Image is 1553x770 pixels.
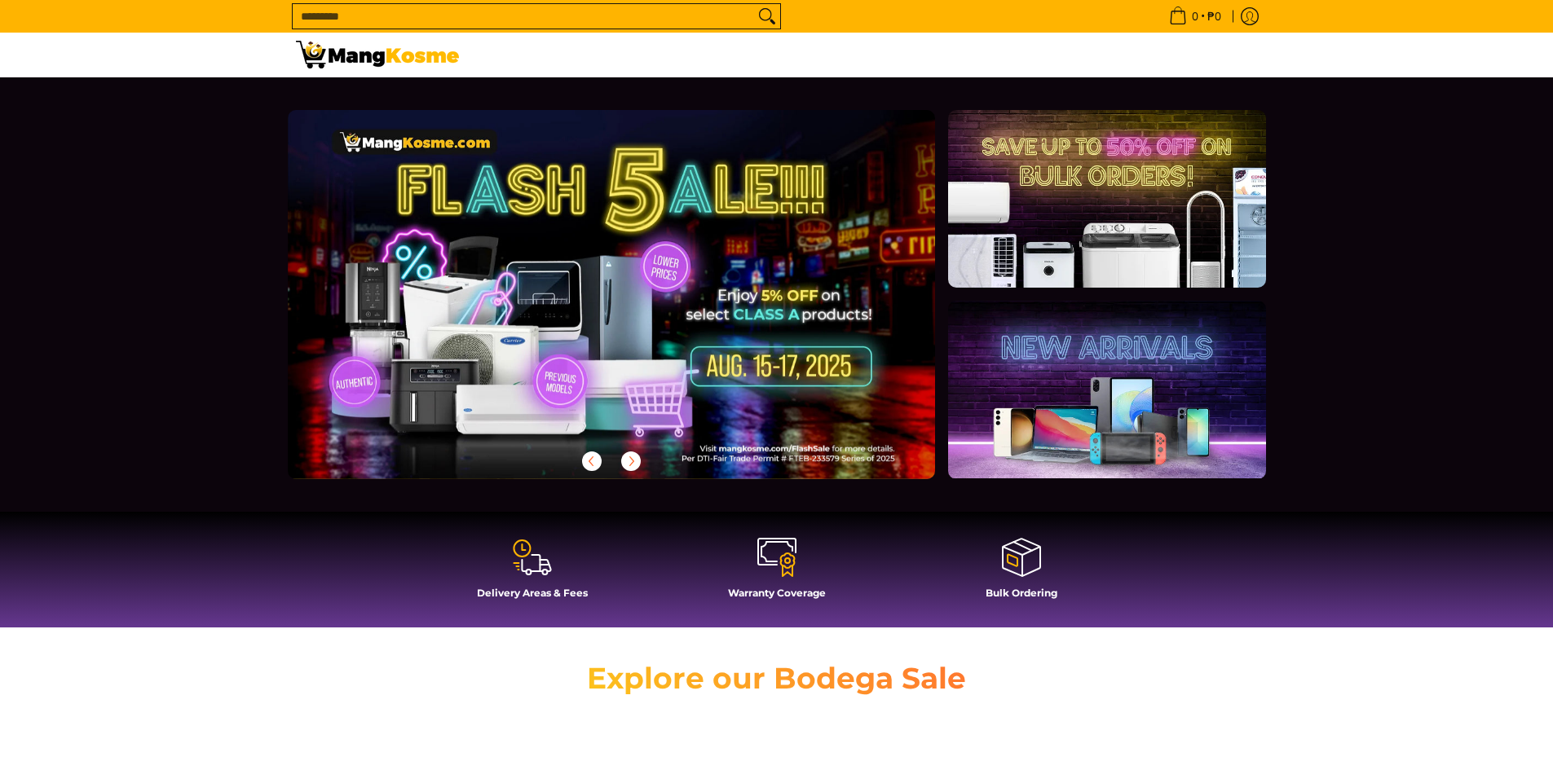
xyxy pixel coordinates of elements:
[540,660,1013,697] h2: Explore our Bodega Sale
[418,536,646,611] a: Delivery Areas & Fees
[574,443,610,479] button: Previous
[1205,11,1224,22] span: ₱0
[288,110,988,505] a: More
[907,587,1136,599] h4: Bulk Ordering
[1164,7,1226,25] span: •
[296,41,459,68] img: Mang Kosme: Your Home Appliances Warehouse Sale Partner!
[754,4,780,29] button: Search
[663,536,891,611] a: Warranty Coverage
[418,587,646,599] h4: Delivery Areas & Fees
[663,587,891,599] h4: Warranty Coverage
[475,33,1258,77] nav: Main Menu
[1189,11,1201,22] span: 0
[907,536,1136,611] a: Bulk Ordering
[613,443,649,479] button: Next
